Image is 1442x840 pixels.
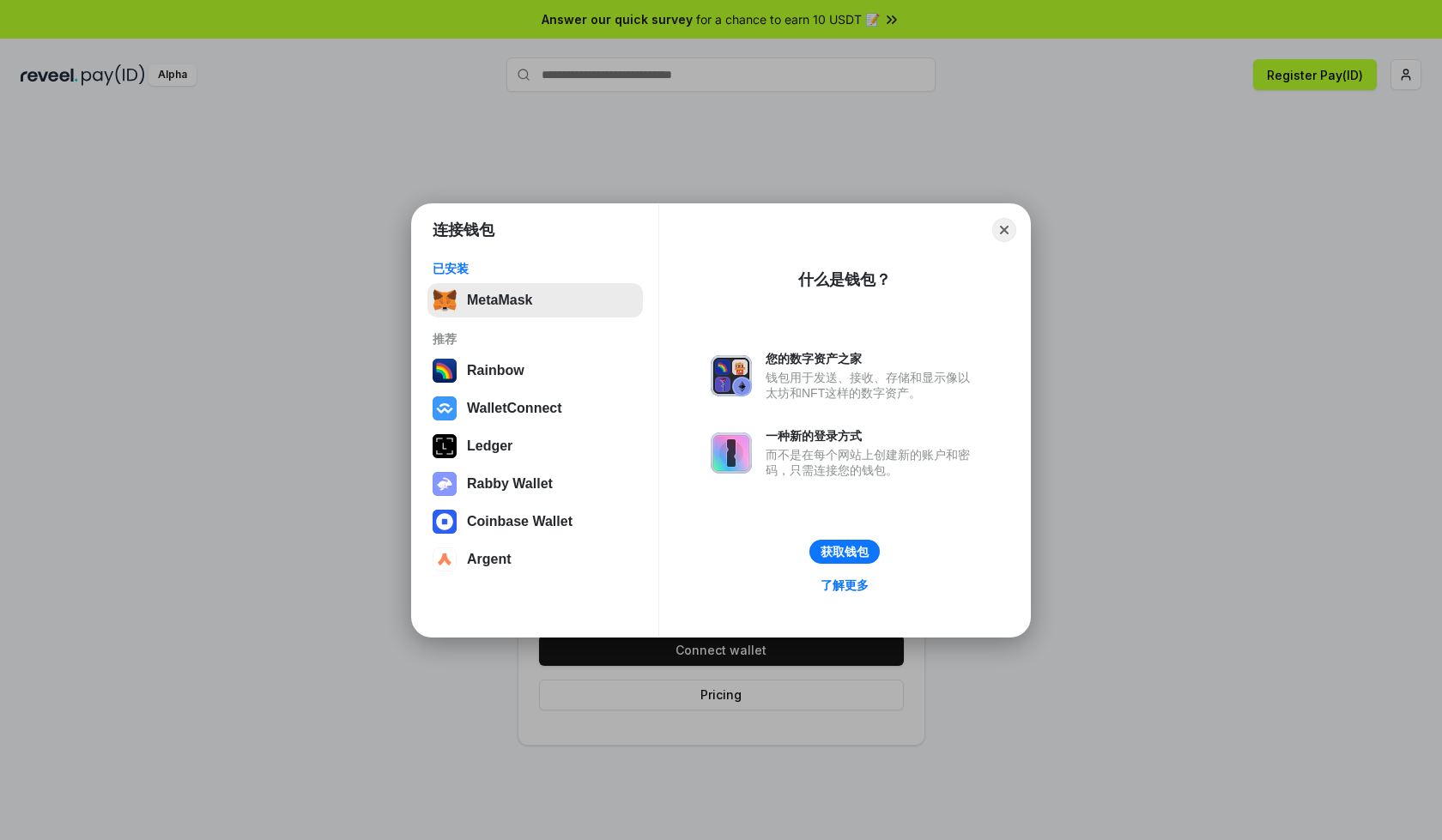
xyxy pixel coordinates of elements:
[433,331,638,347] div: 推荐
[427,429,643,463] button: Ledger
[467,363,524,378] div: Rainbow
[821,544,869,559] div: 获取钱包
[467,552,512,567] div: Argent
[433,359,457,383] img: svg+xml,%3Csvg%20width%3D%22120%22%20height%3D%22120%22%20viewBox%3D%220%200%20120%20120%22%20fil...
[433,261,638,276] div: 已安装
[427,505,643,539] button: Coinbase Wallet
[467,401,562,416] div: WalletConnect
[433,220,494,240] h1: 连接钱包
[433,288,457,312] img: svg+xml,%3Csvg%20fill%3D%22none%22%20height%3D%2233%22%20viewBox%3D%220%200%2035%2033%22%20width%...
[427,391,643,426] button: WalletConnect
[433,434,457,458] img: svg+xml,%3Csvg%20xmlns%3D%22http%3A%2F%2Fwww.w3.org%2F2000%2Fsvg%22%20width%3D%2228%22%20height%3...
[433,472,457,496] img: svg+xml,%3Csvg%20xmlns%3D%22http%3A%2F%2Fwww.w3.org%2F2000%2Fsvg%22%20fill%3D%22none%22%20viewBox...
[992,218,1016,242] button: Close
[427,283,643,317] button: MetaMask
[467,438,512,454] div: Ledger
[467,293,532,308] div: MetaMask
[427,354,643,388] button: Rainbow
[766,351,978,366] div: 您的数字资产之家
[711,432,752,474] img: svg+xml,%3Csvg%20xmlns%3D%22http%3A%2F%2Fwww.w3.org%2F2000%2Fsvg%22%20fill%3D%22none%22%20viewBox...
[433,396,457,420] img: svg+xml,%3Csvg%20width%3D%2228%22%20height%3D%2228%22%20viewBox%3D%220%200%2028%2028%22%20fill%3D...
[711,355,752,396] img: svg+xml,%3Csvg%20xmlns%3D%22http%3A%2F%2Fwww.w3.org%2F2000%2Fsvg%22%20fill%3D%22none%22%20viewBox...
[766,428,978,444] div: 一种新的登录方式
[809,540,880,564] button: 获取钱包
[821,577,869,593] div: 了解更多
[433,510,457,534] img: svg+xml,%3Csvg%20width%3D%2228%22%20height%3D%2228%22%20viewBox%3D%220%200%2028%2028%22%20fill%3D...
[766,447,978,478] div: 而不是在每个网站上创建新的账户和密码，只需连接您的钱包。
[467,476,553,492] div: Rabby Wallet
[427,542,643,577] button: Argent
[467,514,573,529] div: Coinbase Wallet
[798,269,891,290] div: 什么是钱包？
[810,574,879,596] a: 了解更多
[766,370,978,401] div: 钱包用于发送、接收、存储和显示像以太坊和NFT这样的数字资产。
[427,467,643,501] button: Rabby Wallet
[433,547,457,571] img: svg+xml,%3Csvg%20width%3D%2228%22%20height%3D%2228%22%20viewBox%3D%220%200%2028%2028%22%20fill%3D...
